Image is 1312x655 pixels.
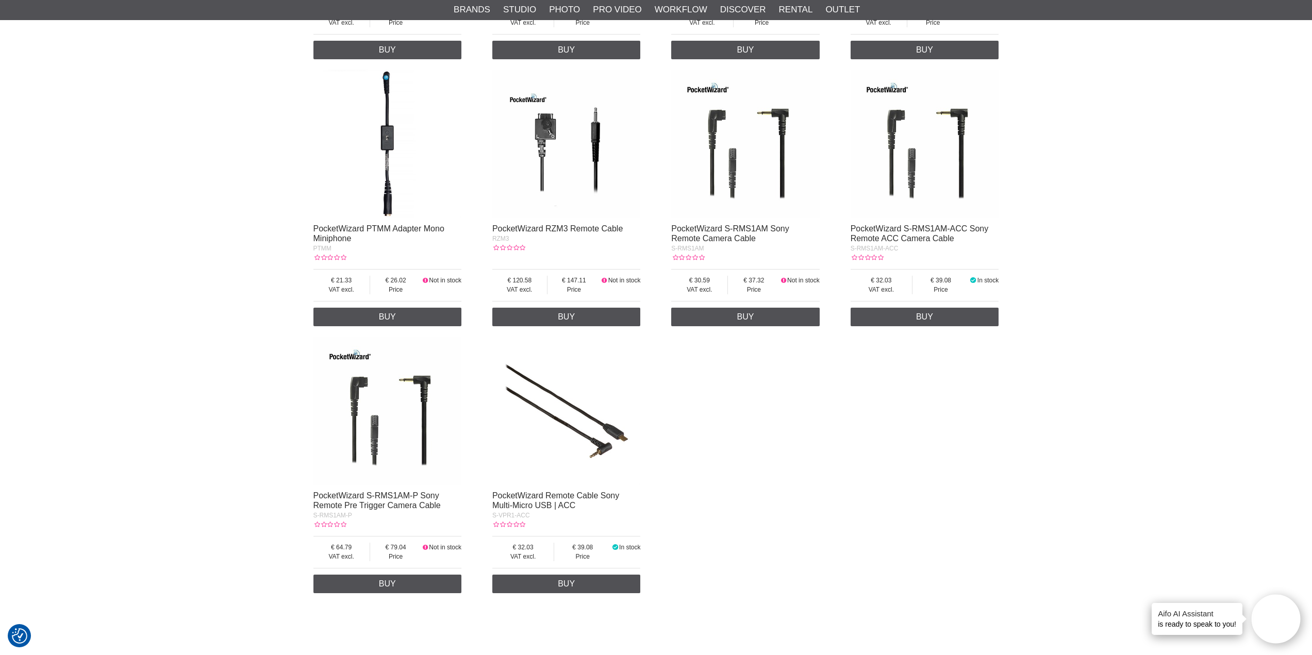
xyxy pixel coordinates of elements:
span: Not in stock [608,277,641,284]
button: Consent Preferences [12,627,27,645]
a: PocketWizard S-RMS1AM Sony Remote Camera Cable [671,224,789,243]
span: 32.03 [851,276,912,285]
span: Price [728,285,779,294]
span: Price [547,285,601,294]
span: Not in stock [429,277,461,284]
a: Workflow [655,3,707,16]
a: Pro Video [593,3,641,16]
a: PocketWizard Remote Cable Sony Multi-Micro USB | ACC [492,491,619,510]
i: Not in stock [601,277,608,284]
a: Buy [851,41,999,59]
span: VAT excl. [671,18,733,27]
span: Price [912,285,969,294]
span: 79.04 [370,543,422,552]
span: RZM3 [492,235,509,242]
span: 21.33 [313,276,370,285]
img: PocketWizard S-RMS1AM-ACC Sony Remote ACC Camera Cable [851,70,999,218]
span: VAT excl. [492,552,554,561]
span: 39.08 [912,276,969,285]
a: Buy [492,41,641,59]
span: Price [370,18,422,27]
span: VAT excl. [313,285,370,294]
a: PocketWizard PTMM Adapter Mono Miniphone [313,224,444,243]
span: 64.79 [313,543,370,552]
a: Buy [492,308,641,326]
img: PocketWizard S-RMS1AM Sony Remote Camera Cable [671,70,820,218]
span: In stock [977,277,999,284]
span: VAT excl. [492,18,554,27]
a: PocketWizard RZM3 Remote Cable [492,224,623,233]
a: Buy [671,308,820,326]
a: Brands [454,3,490,16]
span: VAT excl. [313,552,370,561]
span: VAT excl. [492,285,547,294]
a: Studio [503,3,536,16]
span: 39.08 [554,543,611,552]
img: PocketWizard PTMM Adapter Mono Miniphone [313,70,462,218]
img: Revisit consent button [12,628,27,644]
span: S-RMS1AM [671,245,704,252]
h4: Aifo AI Assistant [1158,608,1236,619]
div: Customer rating: 0 [671,253,704,262]
div: is ready to speak to you! [1152,603,1242,635]
img: PocketWizard RZM3 Remote Cable [492,70,641,218]
span: Not in stock [787,277,820,284]
span: PTMM [313,245,331,252]
i: In stock [969,277,977,284]
span: Price [370,285,422,294]
span: VAT excl. [851,285,912,294]
div: Customer rating: 0 [492,243,525,253]
span: Price [907,18,959,27]
div: Customer rating: 0 [313,520,346,529]
a: Buy [492,575,641,593]
span: In stock [619,544,640,551]
span: Price [554,18,611,27]
span: 37.32 [728,276,779,285]
i: Not in stock [422,544,429,551]
a: Buy [671,41,820,59]
span: S-RMS1AM-ACC [851,245,899,252]
a: Buy [313,41,462,59]
a: Buy [313,575,462,593]
i: In stock [611,544,619,551]
span: S-VPR1-ACC [492,512,530,519]
a: Rental [779,3,813,16]
i: Not in stock [779,277,787,284]
span: VAT excl. [671,285,727,294]
span: 26.02 [370,276,422,285]
img: PocketWizard S-RMS1AM-P Sony Remote Pre Trigger Camera Cable [313,337,462,485]
span: Price [554,552,611,561]
span: Price [370,552,422,561]
a: PocketWizard S-RMS1AM-P Sony Remote Pre Trigger Camera Cable [313,491,441,510]
div: Customer rating: 0 [492,520,525,529]
span: Not in stock [429,544,461,551]
span: 32.03 [492,543,554,552]
div: Customer rating: 0 [851,253,884,262]
span: 120.58 [492,276,547,285]
span: VAT excl. [313,18,370,27]
div: Customer rating: 0 [313,253,346,262]
i: Not in stock [422,277,429,284]
span: VAT excl. [851,18,907,27]
a: Photo [549,3,580,16]
span: 30.59 [671,276,727,285]
span: Price [734,18,790,27]
span: 147.11 [547,276,601,285]
a: Discover [720,3,766,16]
a: Outlet [825,3,860,16]
img: PocketWizard Remote Cable Sony Multi-Micro USB | ACC [492,337,641,485]
a: Buy [313,308,462,326]
a: Buy [851,308,999,326]
a: PocketWizard S-RMS1AM-ACC Sony Remote ACC Camera Cable [851,224,989,243]
span: S-RMS1AM-P [313,512,352,519]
